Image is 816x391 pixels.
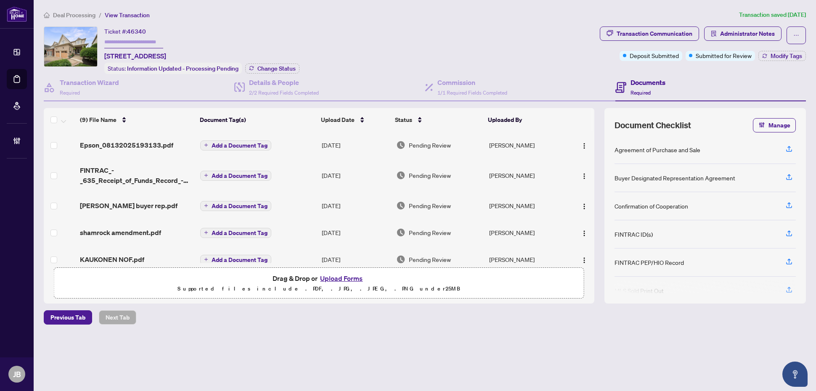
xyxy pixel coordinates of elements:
span: Upload Date [321,115,355,124]
div: Agreement of Purchase and Sale [615,145,700,154]
span: plus [204,143,208,147]
h4: Documents [631,77,665,87]
span: Change Status [257,66,296,71]
span: Pending Review [409,228,451,237]
img: Logo [581,143,588,149]
div: FINTRAC ID(s) [615,230,653,239]
div: Buyer Designated Representation Agreement [615,173,735,182]
span: home [44,12,50,18]
th: Status [392,108,484,132]
span: [STREET_ADDRESS] [104,51,166,61]
h4: Commission [437,77,507,87]
li: / [99,10,101,20]
span: 46340 [127,28,146,35]
button: Previous Tab [44,310,92,325]
span: (9) File Name [80,115,117,124]
span: plus [204,230,208,235]
button: Logo [578,169,591,182]
span: Required [60,90,80,96]
div: Confirmation of Cooperation [615,201,688,211]
span: plus [204,203,208,208]
span: Pending Review [409,201,451,210]
button: Manage [753,118,796,132]
button: Add a Document Tag [200,201,271,211]
button: Logo [578,253,591,266]
td: [DATE] [318,159,393,192]
button: Add a Document Tag [200,170,271,181]
td: [PERSON_NAME] [486,159,568,192]
td: [PERSON_NAME] [486,246,568,273]
th: (9) File Name [77,108,196,132]
button: Upload Forms [318,273,365,284]
img: logo [7,6,27,22]
button: Administrator Notes [704,26,782,41]
h4: Transaction Wizard [60,77,119,87]
img: Logo [581,203,588,210]
div: Status: [104,63,242,74]
span: FINTRAC_-_635_Receipt_of_Funds_Record_-_PropTx-[PERSON_NAME] 1.pdf [80,165,193,185]
span: plus [204,173,208,177]
span: Add a Document Tag [212,203,268,209]
td: [DATE] [318,246,393,273]
span: 1/1 Required Fields Completed [437,90,507,96]
span: Administrator Notes [720,27,775,40]
span: Information Updated - Processing Pending [127,65,238,72]
button: Add a Document Tag [200,255,271,265]
img: Logo [581,257,588,264]
span: Pending Review [409,140,451,150]
p: Supported files include .PDF, .JPG, .JPEG, .PNG under 25 MB [59,284,579,294]
span: Add a Document Tag [212,143,268,148]
img: Logo [581,173,588,180]
button: Transaction Communication [600,26,699,41]
button: Add a Document Tag [200,200,271,211]
div: Ticket #: [104,26,146,36]
span: Pending Review [409,171,451,180]
div: FINTRAC PEP/HIO Record [615,258,684,267]
article: Transaction saved [DATE] [739,10,806,20]
td: [DATE] [318,219,393,246]
span: Status [395,115,412,124]
button: Logo [578,199,591,212]
th: Upload Date [318,108,392,132]
span: Document Checklist [615,119,691,131]
button: Add a Document Tag [200,171,271,181]
span: JB [13,368,21,380]
span: Epson_08132025193133.pdf [80,140,173,150]
span: Required [631,90,651,96]
span: Add a Document Tag [212,230,268,236]
th: Document Tag(s) [196,108,318,132]
span: Add a Document Tag [212,173,268,179]
img: Logo [581,230,588,237]
img: Document Status [396,255,405,264]
button: Add a Document Tag [200,140,271,151]
span: Manage [768,119,790,132]
button: Next Tab [99,310,136,325]
button: Open asap [782,362,808,387]
td: [DATE] [318,132,393,159]
button: Add a Document Tag [200,227,271,238]
span: Drag & Drop or [273,273,365,284]
span: Pending Review [409,255,451,264]
th: Uploaded By [485,108,566,132]
span: Add a Document Tag [212,257,268,263]
div: Transaction Communication [617,27,692,40]
td: [DATE] [318,192,393,219]
span: [PERSON_NAME] buyer rep.pdf [80,201,178,211]
img: Document Status [396,228,405,237]
button: Add a Document Tag [200,228,271,238]
span: ellipsis [793,32,799,38]
span: solution [711,31,717,37]
span: plus [204,257,208,262]
img: Document Status [396,171,405,180]
button: Logo [578,138,591,152]
h4: Details & People [249,77,319,87]
img: IMG-E12271020_1.jpg [44,27,97,66]
td: [PERSON_NAME] [486,132,568,159]
span: View Transaction [105,11,150,19]
img: Document Status [396,140,405,150]
span: Drag & Drop orUpload FormsSupported files include .PDF, .JPG, .JPEG, .PNG under25MB [54,268,584,299]
span: Deposit Submitted [630,51,679,60]
span: 2/2 Required Fields Completed [249,90,319,96]
button: Modify Tags [758,51,806,61]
